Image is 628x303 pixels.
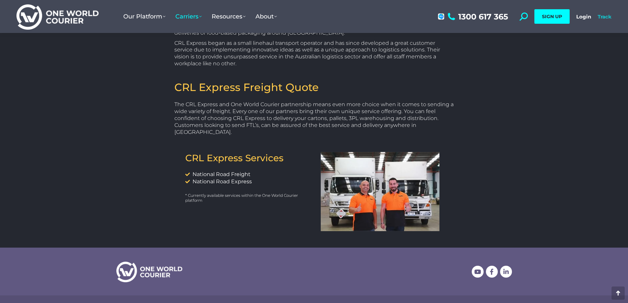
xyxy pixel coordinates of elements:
[207,6,251,27] a: Resources
[174,80,454,94] h2: CRL Express​ Freight Quote
[598,14,612,20] a: Track
[438,13,444,20] img: android-chrome-192x192.png
[174,101,454,136] p: The CRL Express and One World Courier partnership means even more choice when it comes to sending...
[174,40,454,67] p: CRL Express began as a small linehaul transport operator and has since developed a great customer...
[191,178,252,185] span: National Road Express
[175,13,202,20] span: Carriers
[212,13,246,20] span: Resources
[542,14,562,19] span: SIGN UP
[255,13,277,20] span: About
[16,3,99,30] img: One World Courier
[170,6,207,27] a: Carriers
[433,11,513,22] a: 1300 617 365
[576,14,591,20] a: Login
[185,152,311,164] h2: CRL Express Services
[191,171,251,178] span: National Road Freight
[321,152,439,231] img: CRL Express trucks
[118,6,170,27] a: Our Platform
[185,193,311,203] p: * Currently available services within the One World Courier platform
[534,9,570,24] a: SIGN UP
[123,13,165,20] span: Our Platform
[251,6,282,27] a: About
